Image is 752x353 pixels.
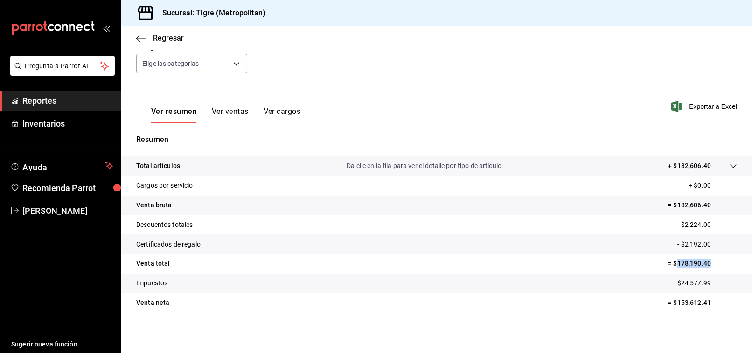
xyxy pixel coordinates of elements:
[136,200,172,210] p: Venta bruta
[10,56,115,76] button: Pregunta a Parrot AI
[136,259,170,268] p: Venta total
[136,161,180,171] p: Total artículos
[264,107,301,123] button: Ver cargos
[136,278,167,288] p: Impuestos
[673,101,737,112] button: Exportar a Excel
[151,107,197,123] button: Ver resumen
[212,107,249,123] button: Ver ventas
[153,34,184,42] span: Regresar
[678,240,737,249] p: - $2,192.00
[22,94,113,107] span: Reportes
[22,205,113,217] span: [PERSON_NAME]
[689,181,737,191] p: + $0.00
[155,7,265,19] h3: Sucursal: Tigre (Metropolitan)
[668,200,737,210] p: = $182,606.40
[11,339,113,349] span: Sugerir nueva función
[347,161,501,171] p: Da clic en la fila para ver el detalle por tipo de artículo
[136,220,193,230] p: Descuentos totales
[151,107,300,123] div: navigation tabs
[668,259,737,268] p: = $178,190.40
[7,68,115,78] a: Pregunta a Parrot AI
[103,24,110,32] button: open_drawer_menu
[136,134,737,145] p: Resumen
[142,59,199,68] span: Elige las categorías
[136,298,169,308] p: Venta neta
[22,160,101,171] span: Ayuda
[136,240,201,249] p: Certificados de regalo
[22,182,113,194] span: Recomienda Parrot
[136,181,193,191] p: Cargos por servicio
[22,117,113,130] span: Inventarios
[668,298,737,308] p: = $153,612.41
[674,278,737,288] p: - $24,577.99
[25,61,100,71] span: Pregunta a Parrot AI
[678,220,737,230] p: - $2,224.00
[668,161,711,171] p: + $182,606.40
[136,34,184,42] button: Regresar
